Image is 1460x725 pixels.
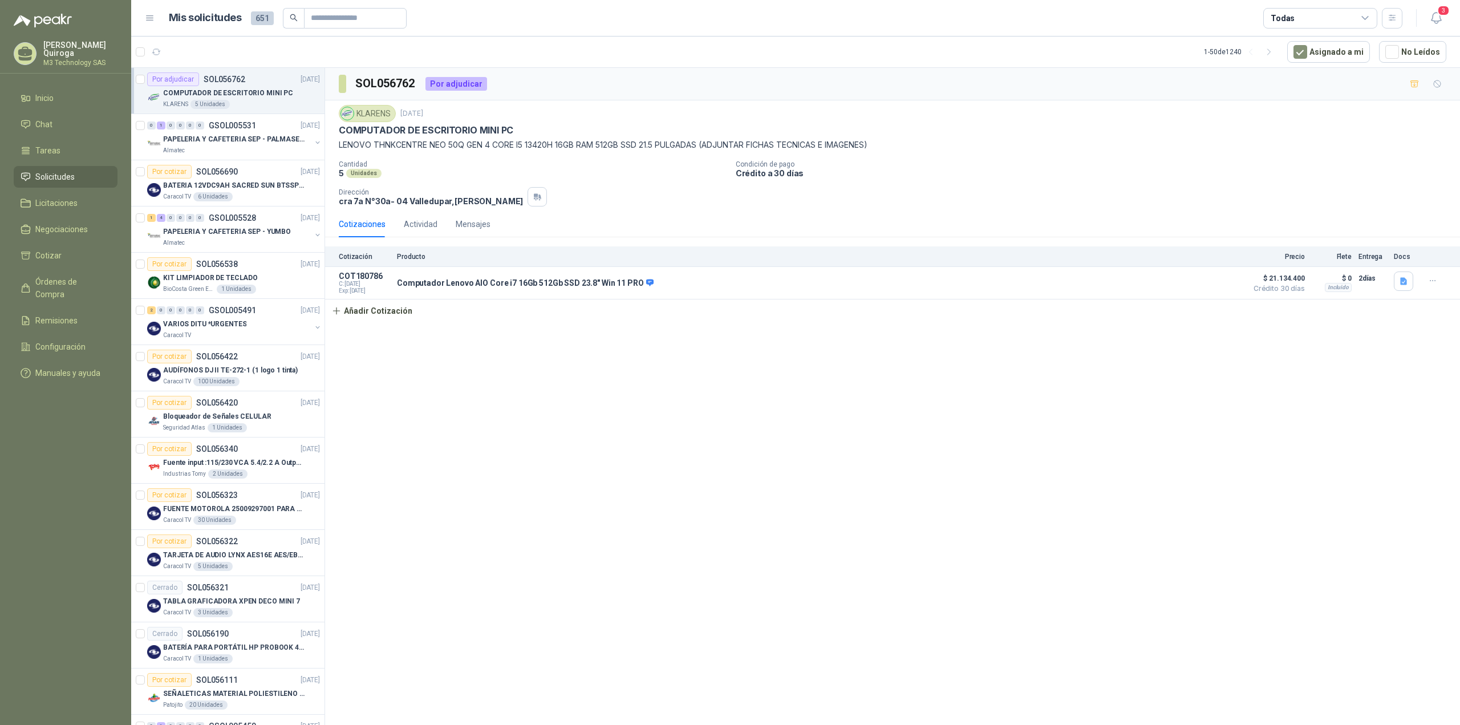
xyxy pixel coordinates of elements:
[35,314,78,327] span: Remisiones
[341,107,354,120] img: Company Logo
[14,336,117,358] a: Configuración
[209,306,256,314] p: GSOL005491
[43,41,117,57] p: [PERSON_NAME] Quiroga
[1271,12,1295,25] div: Todas
[163,88,293,99] p: COMPUTADOR DE ESCRITORIO MINI PC
[1426,8,1446,29] button: 3
[147,396,192,410] div: Por cotizar
[1312,272,1352,285] p: $ 0
[163,192,191,201] p: Caracol TV
[196,214,204,222] div: 0
[339,287,390,294] span: Exp: [DATE]
[147,121,156,129] div: 0
[35,171,75,183] span: Solicitudes
[163,146,185,155] p: Almatec
[35,341,86,353] span: Configuración
[196,676,238,684] p: SOL056111
[301,213,320,224] p: [DATE]
[131,438,325,484] a: Por cotizarSOL056340[DATE] Company LogoFuente input :115/230 VCA 5.4/2.2 A Output: 24 VDC 10 A 47...
[147,488,192,502] div: Por cotizar
[339,160,727,168] p: Cantidad
[186,214,194,222] div: 0
[339,218,386,230] div: Cotizaciones
[196,168,238,176] p: SOL056690
[251,11,274,25] span: 651
[35,92,54,104] span: Inicio
[301,675,320,686] p: [DATE]
[1358,272,1387,285] p: 2 días
[209,121,256,129] p: GSOL005531
[400,108,423,119] p: [DATE]
[14,271,117,305] a: Órdenes de Compra
[193,608,233,617] div: 3 Unidades
[736,160,1455,168] p: Condición de pago
[131,576,325,622] a: CerradoSOL056321[DATE] Company LogoTABLA GRAFICADORA XPEN DECO MINI 7Caracol TV3 Unidades
[1437,5,1450,16] span: 3
[163,285,214,294] p: BioCosta Green Energy S.A.S
[1248,285,1305,292] span: Crédito 30 días
[14,192,117,214] a: Licitaciones
[163,688,305,699] p: SEÑALETICAS MATERIAL POLIESTILENO CON VINILO LAMINADO CALIBRE 60
[186,306,194,314] div: 0
[157,306,165,314] div: 0
[1248,272,1305,285] span: $ 21.134.400
[185,700,228,710] div: 20 Unidades
[167,306,175,314] div: 0
[163,238,185,248] p: Almatec
[131,345,325,391] a: Por cotizarSOL056422[DATE] Company LogoAUDÍFONOS DJ II TE-272-1 (1 logo 1 tinta)Caracol TV100 Uni...
[14,87,117,109] a: Inicio
[1204,43,1278,61] div: 1 - 50 de 1240
[208,469,248,479] div: 2 Unidades
[147,137,161,151] img: Company Logo
[187,630,229,638] p: SOL056190
[301,351,320,362] p: [DATE]
[1394,253,1417,261] p: Docs
[163,700,182,710] p: Patojito
[147,507,161,520] img: Company Logo
[163,134,305,145] p: PAPELERIA Y CAFETERIA SEP - PALMASECA
[339,281,390,287] span: C: [DATE]
[193,562,233,571] div: 5 Unidades
[163,100,188,109] p: KLARENS
[163,550,305,561] p: TARJETA DE AUDIO LYNX AES16E AES/EBU PCI
[147,627,182,641] div: Cerrado
[456,218,490,230] div: Mensajes
[14,362,117,384] a: Manuales y ayuda
[208,423,247,432] div: 1 Unidades
[163,331,191,340] p: Caracol TV
[339,105,396,122] div: KLARENS
[35,197,78,209] span: Licitaciones
[147,350,192,363] div: Por cotizar
[196,445,238,453] p: SOL056340
[147,257,192,271] div: Por cotizar
[339,139,1446,151] p: LENOVO THNKCENTRE NEO 50Q GEN 4 CORE I5 13420H 16GB RAM 512GB SSD 21.5 PULGADAS (ADJUNTAR FICHAS ...
[301,74,320,85] p: [DATE]
[163,273,258,283] p: KIT LIMPIADOR DE TECLADO
[163,319,246,330] p: VARIOS DITU *URGENTES
[301,444,320,455] p: [DATE]
[339,124,513,136] p: COMPUTADOR DE ESCRITORIO MINI PC
[131,253,325,299] a: Por cotizarSOL056538[DATE] Company LogoKIT LIMPIADOR DE TECLADOBioCosta Green Energy S.A.S1 Unidades
[169,10,242,26] h1: Mis solicitudes
[736,168,1455,178] p: Crédito a 30 días
[147,599,161,613] img: Company Logo
[43,59,117,66] p: M3 Technology SAS
[187,584,229,592] p: SOL056321
[301,305,320,316] p: [DATE]
[147,414,161,428] img: Company Logo
[176,306,185,314] div: 0
[147,534,192,548] div: Por cotizar
[301,536,320,547] p: [DATE]
[1379,41,1446,63] button: No Leídos
[196,399,238,407] p: SOL056420
[1325,283,1352,292] div: Incluido
[355,75,416,92] h3: SOL056762
[147,183,161,197] img: Company Logo
[196,306,204,314] div: 0
[301,167,320,177] p: [DATE]
[196,537,238,545] p: SOL056322
[339,272,390,281] p: COT180786
[147,645,161,659] img: Company Logo
[217,285,256,294] div: 1 Unidades
[14,14,72,27] img: Logo peakr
